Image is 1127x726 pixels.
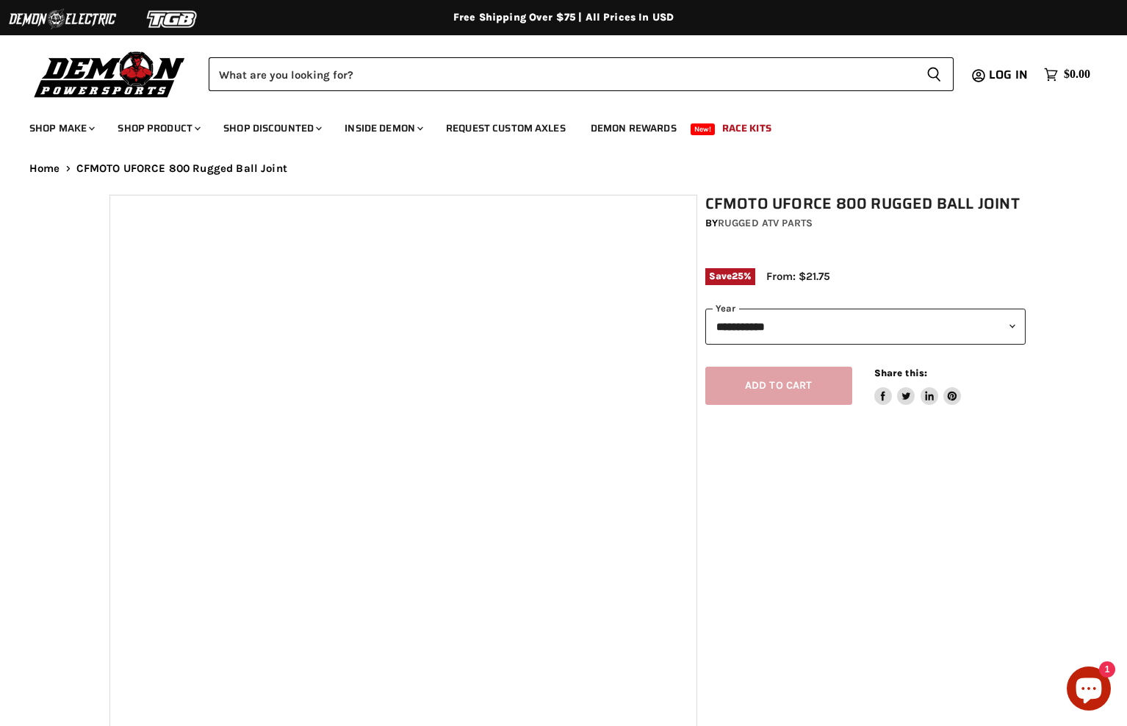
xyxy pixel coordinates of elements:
[718,217,813,229] a: Rugged ATV Parts
[766,270,830,283] span: From: $21.75
[1064,68,1090,82] span: $0.00
[435,113,577,143] a: Request Custom Axles
[107,113,209,143] a: Shop Product
[732,270,743,281] span: 25
[18,113,104,143] a: Shop Make
[1062,666,1115,714] inbox-online-store-chat: Shopify online store chat
[705,215,1026,231] div: by
[29,48,190,100] img: Demon Powersports
[982,68,1037,82] a: Log in
[874,367,962,406] aside: Share this:
[874,367,927,378] span: Share this:
[118,5,228,33] img: TGB Logo 2
[989,65,1028,84] span: Log in
[209,57,915,91] input: Search
[29,162,60,175] a: Home
[915,57,954,91] button: Search
[76,162,287,175] span: CFMOTO UFORCE 800 Rugged Ball Joint
[7,5,118,33] img: Demon Electric Logo 2
[212,113,331,143] a: Shop Discounted
[705,195,1026,213] h1: CFMOTO UFORCE 800 Rugged Ball Joint
[209,57,954,91] form: Product
[580,113,688,143] a: Demon Rewards
[711,113,782,143] a: Race Kits
[1037,64,1098,85] a: $0.00
[705,309,1026,345] select: year
[691,123,716,135] span: New!
[334,113,432,143] a: Inside Demon
[18,107,1087,143] ul: Main menu
[705,268,755,284] span: Save %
